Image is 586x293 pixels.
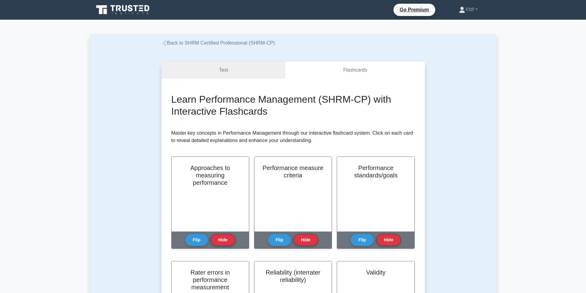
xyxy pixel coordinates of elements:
[161,61,286,79] a: Test
[396,6,433,14] a: Go Premium
[210,234,235,246] button: Hide
[262,269,324,283] h2: Reliability (interrater reliability)
[161,40,275,46] a: Back to SHRM Certified Professional (SHRM-CP)
[179,164,241,186] h2: Approaches to measuring performance
[185,234,208,246] button: Flip
[351,234,374,246] button: Flip
[285,61,425,79] a: Flashcards
[345,164,407,179] h2: Performance standards/goals
[262,164,324,179] h2: Performance measure criteria
[171,93,415,117] h2: Learn Performance Management (SHRM-CP) with Interactive Flashcards
[293,234,318,246] button: Hide
[345,269,407,276] h2: Validity
[179,269,241,291] h2: Rater errors in performance measurement
[268,234,291,246] button: Flip
[171,129,415,144] p: Master key concepts in Performance Management through our interactive flashcard system. Click on ...
[376,234,401,246] button: Hide
[444,3,492,16] a: Xfdf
